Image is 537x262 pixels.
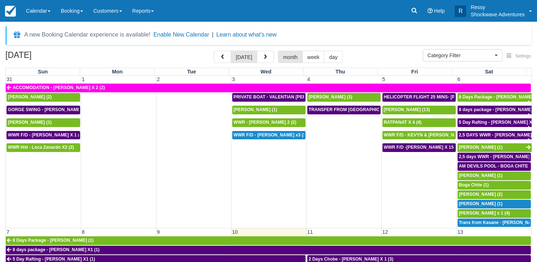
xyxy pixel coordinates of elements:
span: WWR H/d - Loca Zanardo X2 (2) [8,145,74,150]
h2: [DATE] [5,51,97,64]
span: [PERSON_NAME] x 1 (4) [459,211,510,216]
span: HELICOPTER FLIGHT 25 MINS- [PERSON_NAME] X1 (1) [384,94,501,100]
span: 8 days package - [PERSON_NAME] X1 (1) [13,247,100,252]
a: ACCOMODATION - [PERSON_NAME] X 2 (2) [6,84,531,92]
a: [PERSON_NAME] (1) [458,172,531,180]
span: 3 [231,76,236,82]
span: [PERSON_NAME] (2) [459,192,503,197]
span: Sat [485,69,493,75]
span: WWR F/D - [PERSON_NAME] X 1 (1) [8,132,83,138]
span: WWR - [PERSON_NAME] 2 (2) [234,120,296,125]
span: PRIVATE BOAT - VALENTIAN [PERSON_NAME] X 4 (4) [234,94,347,100]
a: [PERSON_NAME] (1) [232,106,306,114]
span: Fri [411,69,418,75]
a: 8 Days Package - [PERSON_NAME] (1) [458,93,532,102]
span: RATPANAT X 4 (4) [384,120,422,125]
img: checkfront-main-nav-mini-logo.png [5,6,16,17]
span: 1 [81,76,86,82]
span: | [212,31,213,38]
a: GORGE SWING - [PERSON_NAME] X 2 (2) [7,106,80,114]
span: 13 [457,229,464,235]
button: month [278,51,303,63]
span: [PERSON_NAME] (1) [234,107,277,112]
i: Help [428,8,433,13]
a: WWR - [PERSON_NAME] 2 (2) [232,118,306,127]
button: Category Filter [423,49,502,62]
a: WWR F/D - [PERSON_NAME] X 1 (1) [7,131,80,140]
span: 7 [6,229,10,235]
a: WWR H/d - Loca Zanardo X2 (2) [7,143,80,152]
span: 8 Days Package - [PERSON_NAME] (1) [13,238,94,243]
span: Category Filter [428,52,493,59]
a: TRANSFER FROM [GEOGRAPHIC_DATA] TO VIC FALLS - [PERSON_NAME] X 1 (1) [307,106,381,114]
button: Settings [502,51,535,62]
span: 2 Days Chobe - [PERSON_NAME] X 1 (3) [309,257,394,262]
a: [PERSON_NAME] (2) [7,93,80,102]
span: Tue [187,69,196,75]
a: [PERSON_NAME] (13) [382,106,456,114]
span: WWR F/D - [PERSON_NAME] x3 (3) [234,132,307,138]
span: Settings [515,54,531,59]
a: HELICOPTER FLIGHT 25 MINS- [PERSON_NAME] X1 (1) [382,93,456,102]
a: PRIVATE BOAT - VALENTIAN [PERSON_NAME] X 4 (4) [232,93,306,102]
a: Trans from Kasane - [PERSON_NAME] X4 (4) [458,219,531,227]
span: Help [434,8,445,14]
a: [PERSON_NAME] x 1 (4) [458,209,531,218]
span: 6 [457,76,461,82]
span: [PERSON_NAME] (1) [459,173,503,178]
button: week [302,51,325,63]
a: 2,5 days WWR - [PERSON_NAME] X2 (2) [458,153,531,161]
span: Mon [112,69,123,75]
span: WWR F/D -[PERSON_NAME] X 15 (15) [384,145,463,150]
span: WWR F/D - KEVYN & [PERSON_NAME] 2 (2) [384,132,476,138]
a: WWR F/D - [PERSON_NAME] x3 (3) [232,131,306,140]
span: 9 [156,229,161,235]
span: [PERSON_NAME] (1) [459,201,503,206]
a: 8 days package - [PERSON_NAME] X1 (1) [6,246,531,254]
a: Boga Chite (1) [458,181,531,190]
a: [PERSON_NAME] (1) [7,118,80,127]
span: Thu [335,69,345,75]
a: 2,5 DAYS WWR - [PERSON_NAME] X1 (1) [458,131,532,140]
a: Learn about what's new [216,31,277,38]
a: RATPANAT X 4 (4) [382,118,456,127]
span: [PERSON_NAME] (1) [8,120,52,125]
span: 10 [231,229,239,235]
button: Enable New Calendar [153,31,209,38]
span: Sun [38,69,48,75]
span: [PERSON_NAME] (13) [384,107,430,112]
div: R [455,5,466,17]
span: 31 [6,76,13,82]
span: [PERSON_NAME] (2) [8,94,52,100]
div: A new Booking Calendar experience is available! [24,30,151,39]
span: Boga Chite (1) [459,182,489,187]
p: Ressy [471,4,525,11]
a: [PERSON_NAME] (1) [458,143,532,152]
a: 5 Day Rafting - [PERSON_NAME] X1 (1) [458,118,532,127]
button: [DATE] [231,51,257,63]
span: 8 [81,229,86,235]
a: WWR F/D -[PERSON_NAME] X 15 (15) [382,143,456,152]
a: AM DEVILS POOL - BOGA CHITE X 1 (1) [458,162,531,171]
a: [PERSON_NAME] (2) [458,190,531,199]
span: 5 [382,76,386,82]
button: day [324,51,342,63]
span: 12 [382,229,389,235]
a: 8 Days Package - [PERSON_NAME] (1) [6,236,531,245]
a: WWR F/D - KEVYN & [PERSON_NAME] 2 (2) [382,131,456,140]
span: TRANSFER FROM [GEOGRAPHIC_DATA] TO VIC FALLS - [PERSON_NAME] X 1 (1) [309,107,482,112]
a: [PERSON_NAME] (3) [307,93,381,102]
span: ACCOMODATION - [PERSON_NAME] X 2 (2) [13,85,105,90]
span: GORGE SWING - [PERSON_NAME] X 2 (2) [8,107,96,112]
span: Wed [260,69,271,75]
span: 4 [307,76,311,82]
span: 5 Day Rafting - [PERSON_NAME] X1 (1) [13,257,95,262]
p: Shockwave Adventures [471,11,525,18]
span: 2 [156,76,161,82]
a: 8 days package - [PERSON_NAME] X1 (1) [458,106,532,114]
span: [PERSON_NAME] (1) [459,145,503,150]
span: [PERSON_NAME] (3) [309,94,352,100]
a: [PERSON_NAME] (1) [458,200,531,208]
span: 11 [307,229,314,235]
